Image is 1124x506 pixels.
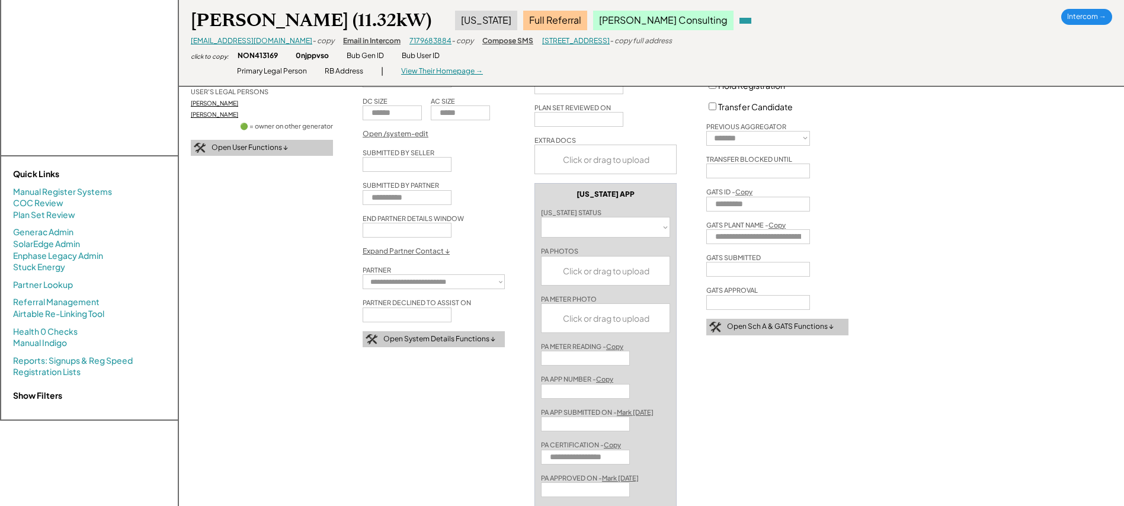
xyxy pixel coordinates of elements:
div: Expand Partner Contact ↓ [363,246,450,257]
a: Manual Indigo [13,337,67,349]
u: Copy [735,188,752,196]
div: View Their Homepage → [401,66,483,76]
div: Open Sch A & GATS Functions ↓ [727,322,834,332]
div: - copy [312,36,334,46]
div: PARTNER DECLINED TO ASSIST ON [363,298,471,307]
div: | [381,65,383,77]
div: [US_STATE] STATUS [541,208,601,217]
div: 0njppvso [296,51,329,61]
div: AC SIZE [431,97,455,105]
div: NON413169 [238,51,278,61]
div: PA APP SUBMITTED ON - [541,408,654,417]
div: RB Address [325,66,363,76]
a: COC Review [13,197,63,209]
div: Open User Functions ↓ [212,143,288,153]
a: 7179683884 [409,36,451,45]
div: PA APP NUMBER - [541,374,613,383]
div: PREVIOUS AGGREGATOR [706,122,786,131]
a: Plan Set Review [13,209,75,221]
strong: Show Filters [13,390,62,401]
u: Copy [596,375,613,383]
div: GATS APPROVAL [706,286,758,294]
u: Mark [DATE] [617,408,654,416]
div: DC SIZE [363,97,388,105]
a: SolarEdge Admin [13,238,80,250]
div: TRANSFER BLOCKED UNTIL [706,155,792,164]
div: GATS SUBMITTED [706,253,761,262]
label: Hold Registration [718,80,785,91]
div: Click or drag to upload [542,304,671,332]
div: USER'S LEGAL PERSONS [191,87,268,96]
div: Full Referral [523,11,587,30]
div: GATS ID - [706,187,752,196]
div: Primary Legal Person [237,66,307,76]
div: 🟢 = owner on other generator [240,121,333,130]
div: [PERSON_NAME] Consulting [593,11,734,30]
div: Quick Links [13,168,132,180]
a: [EMAIL_ADDRESS][DOMAIN_NAME] [191,36,312,45]
a: Referral Management [13,296,100,308]
div: PA METER PHOTO [541,294,597,303]
div: GATS PLANT NAME - [706,220,786,229]
div: - copy full address [610,36,672,46]
div: Bub Gen ID [347,51,384,61]
div: Email in Intercom [343,36,401,46]
div: Compose SMS [482,36,533,46]
a: Manual Register Systems [13,186,112,198]
div: PA METER READING - [541,342,623,351]
a: Generac Admin [13,226,73,238]
img: tool-icon.png [366,334,377,345]
div: SUBMITTED BY SELLER [363,148,434,157]
div: Open /system-edit [363,129,428,139]
div: Open System Details Functions ↓ [383,334,495,344]
img: tool-icon.png [709,322,721,332]
a: Reports: Signups & Reg Speed [13,355,133,367]
a: Enphase Legacy Admin [13,250,103,262]
div: [PERSON_NAME] (11.32kW) [191,9,431,32]
a: Partner Lookup [13,279,73,291]
a: [PERSON_NAME] [191,111,238,118]
div: PARTNER [363,265,391,274]
div: PLAN SET REVIEWED ON [534,103,611,112]
div: Bub User ID [402,51,440,61]
a: Health 0 Checks [13,326,78,338]
div: Intercom → [1061,9,1112,25]
div: [US_STATE] [455,11,517,30]
a: Airtable Re-Linking Tool [13,308,104,320]
div: [US_STATE] APP [577,190,635,199]
a: Registration Lists [13,366,81,378]
u: Copy [606,342,623,350]
div: PA PHOTOS [541,246,578,255]
u: Copy [768,221,786,229]
u: Copy [604,441,621,449]
div: Click or drag to upload [542,257,671,285]
a: Stuck Energy [13,261,65,273]
div: - copy [451,36,473,46]
div: END PARTNER DETAILS WINDOW [363,214,464,223]
img: tool-icon.png [194,143,206,153]
div: Click or drag to upload [535,145,677,174]
u: Mark [DATE] [602,474,639,482]
div: PA CERTIFICATION - [541,440,621,449]
div: SUBMITTED BY PARTNER [363,181,439,190]
div: click to copy: [191,52,229,60]
a: [PERSON_NAME] [191,100,238,107]
div: PA APPROVED ON - [541,473,639,482]
div: EXTRA DOCS [534,136,576,145]
a: [STREET_ADDRESS] [542,36,610,45]
label: Transfer Candidate [718,101,793,112]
